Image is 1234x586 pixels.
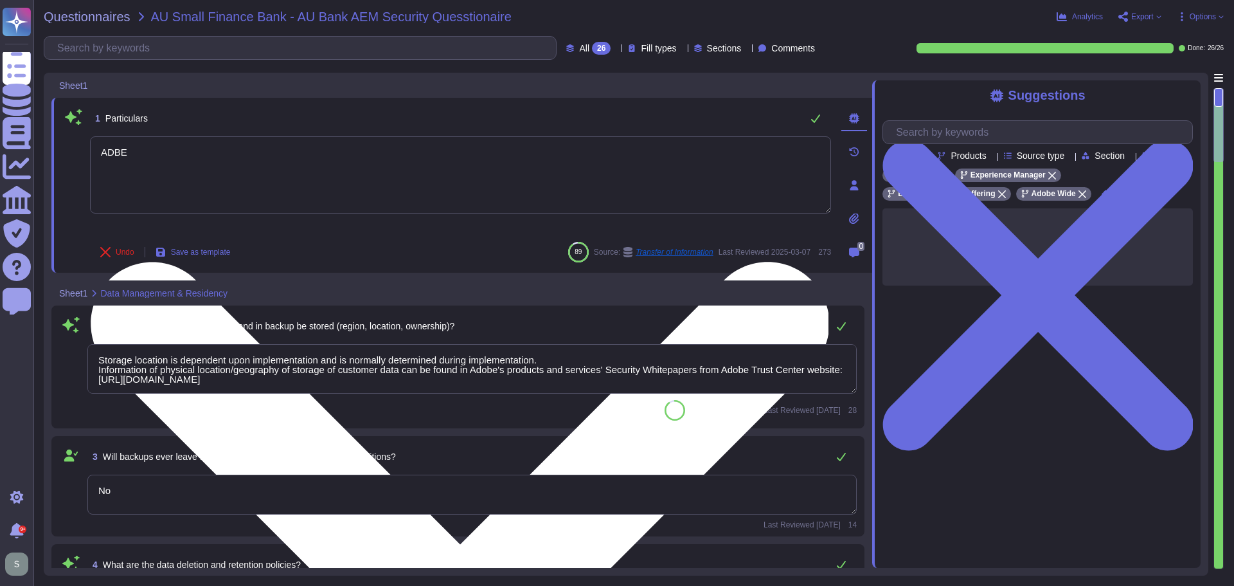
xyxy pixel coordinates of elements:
span: Questionnaires [44,10,130,23]
span: Comments [771,44,815,53]
span: 89 [575,248,582,255]
span: 1 [90,114,100,123]
textarea: ADBE [90,136,831,214]
span: Done: [1188,45,1205,51]
span: Fill types [641,44,676,53]
span: 28 [846,407,857,414]
textarea: No [87,475,857,515]
span: 26 / 26 [1208,45,1224,51]
span: Sheet1 [59,81,87,90]
div: 9+ [19,526,26,533]
span: 4 [87,560,98,569]
button: Analytics [1057,12,1103,22]
img: user [5,553,28,576]
span: 0 [857,242,864,251]
span: Data Management & Residency [100,289,228,298]
div: 26 [592,42,611,55]
span: 2 [87,322,98,331]
span: Particulars [105,113,148,124]
span: Sheet1 [59,289,87,298]
span: Export [1131,13,1154,21]
span: Sections [707,44,742,53]
span: Options [1190,13,1216,21]
span: AU Small Finance Bank - AU Bank AEM Security Quesstionaire [151,10,512,23]
input: Search by keywords [890,121,1192,143]
span: 14 [846,521,857,529]
textarea: Storage location is dependent upon implementation and is normally determined during implementatio... [87,344,857,394]
input: Search by keywords [51,37,556,59]
span: Analytics [1072,13,1103,21]
button: user [3,550,37,578]
span: 3 [87,452,98,461]
span: 89 [671,407,678,414]
span: All [579,44,589,53]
